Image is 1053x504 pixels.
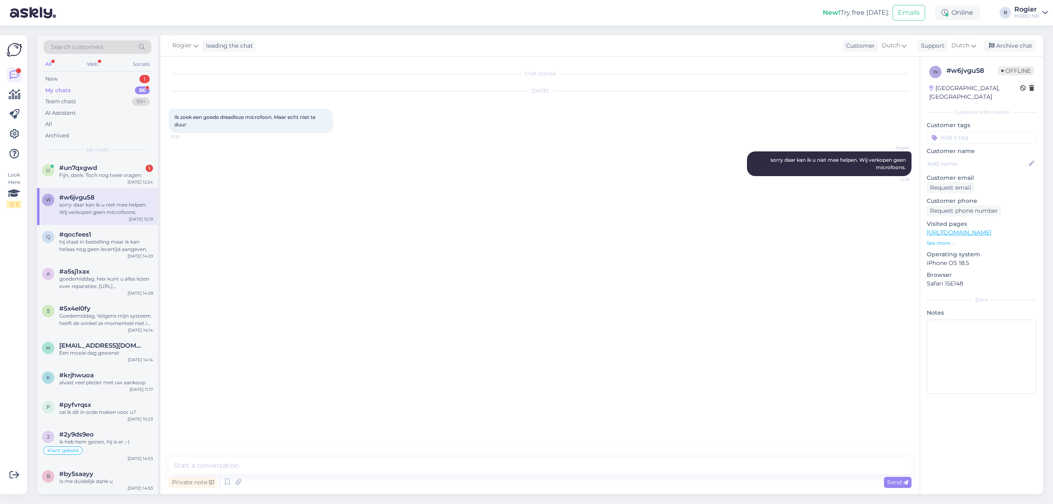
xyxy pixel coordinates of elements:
[139,75,150,83] div: 1
[927,239,1037,247] p: See more ...
[44,59,53,70] div: All
[927,147,1037,156] p: Customer name
[59,238,153,253] div: hij staat in bestelling maar ik kan helaas nog geen levertijd aangeven.
[46,271,50,277] span: a
[59,312,153,327] div: Goedemiddag, Volgens mijn systeem heeft de winkel ze momenteel niet in huis, maar ik kan niet zio...
[46,404,50,410] span: p
[86,146,109,153] span: My chats
[927,229,991,236] a: [URL][DOMAIN_NAME]
[59,164,97,172] span: #un7qxgwd
[927,174,1037,182] p: Customer email
[951,41,970,50] span: Dutch
[927,197,1037,205] p: Customer phone
[46,374,50,381] span: k
[998,66,1034,75] span: Offline
[128,253,153,259] div: [DATE] 14:29
[46,197,51,203] span: w
[935,5,980,20] div: Online
[46,234,50,240] span: q
[169,477,217,488] div: Private note
[128,455,153,462] div: [DATE] 14:53
[130,386,153,393] div: [DATE] 11:17
[47,308,50,314] span: 5
[45,75,58,83] div: New
[59,201,153,216] div: sorry daar kan ik u niet mee helpen. Wij verkopen geen microfoons.
[172,41,192,50] span: Rogier
[85,59,100,70] div: Web
[59,349,153,357] div: Een mooie dag gewenst
[59,401,91,409] span: #pyfvrqsx
[927,259,1037,267] p: iPhone OS 18.5
[45,109,76,117] div: AI Assistant
[927,309,1037,317] p: Notes
[59,342,145,349] span: hartjespatricia@hotmail.com
[46,473,50,479] span: b
[59,409,153,416] div: zal ik dit in orde maken voor u?
[174,114,317,128] span: Ik zoek een goede draadloze microfoon. Maar echt niet te duur
[927,296,1037,304] div: Extra
[927,205,1001,216] div: Request phone number
[128,416,153,422] div: [DATE] 10:23
[878,145,909,151] span: Rogier
[7,201,21,208] div: 2 / 3
[128,357,153,363] div: [DATE] 14:14
[59,478,153,485] div: Is me duidelijk dank u
[1014,6,1039,13] div: Rogier
[171,134,202,140] span: 11:21
[128,485,153,491] div: [DATE] 14:53
[893,5,925,21] button: Emails
[927,131,1037,144] input: Add a tag
[918,42,944,50] div: Support
[59,431,94,438] span: #2y9ds9eo
[59,305,90,312] span: #5x4el0fy
[45,98,76,106] div: Team chats
[131,59,151,70] div: Socials
[927,271,1037,279] p: Browser
[1014,6,1048,19] a: RogierHOBO hifi
[927,121,1037,130] p: Customer tags
[929,84,1020,101] div: [GEOGRAPHIC_DATA], [GEOGRAPHIC_DATA]
[59,438,153,446] div: ik heb hem gezien, hij is er ;-)
[47,434,50,440] span: 2
[128,179,153,185] div: [DATE] 12:24
[1014,13,1039,19] div: HOBO hifi
[927,250,1037,259] p: Operating system
[59,172,153,179] div: Fijn, dank. Toch nog twee vragen:
[882,41,900,50] span: Dutch
[128,290,153,296] div: [DATE] 14:28
[7,171,21,208] div: Look Here
[770,157,907,170] span: sorry daar kan ik u niet mee helpen. Wij verkopen geen microfoons.
[45,120,52,128] div: All
[927,159,1027,168] input: Add name
[51,43,103,51] span: Search customers
[59,268,90,275] span: #a5sj1xax
[887,478,908,486] span: Send
[45,132,69,140] div: Archived
[59,470,93,478] span: #by5saayy
[927,220,1037,228] p: Visited pages
[146,165,153,172] div: 1
[135,86,150,95] div: 86
[46,345,50,351] span: h
[59,372,94,379] span: #krjhwuoa
[927,279,1037,288] p: Safari 15E148
[47,448,79,453] span: Klant gebeld
[46,167,50,173] span: u
[169,70,912,77] div: Chat started
[169,87,912,95] div: [DATE]
[132,98,150,106] div: 99+
[45,86,71,95] div: My chats
[823,9,840,16] b: New!
[59,231,91,238] span: #qocfees1
[946,66,998,76] div: # w6jvgu58
[59,194,95,201] span: #w6jvgu58
[843,42,875,50] div: Customer
[129,216,153,222] div: [DATE] 12:19
[823,8,889,18] div: Try free [DATE]:
[984,40,1036,51] div: Archive chat
[927,182,974,193] div: Request email
[1000,7,1011,19] div: R
[927,109,1037,116] div: Customer information
[59,379,153,386] div: alvast veel plezier met uw aankoop
[7,42,22,58] img: Askly Logo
